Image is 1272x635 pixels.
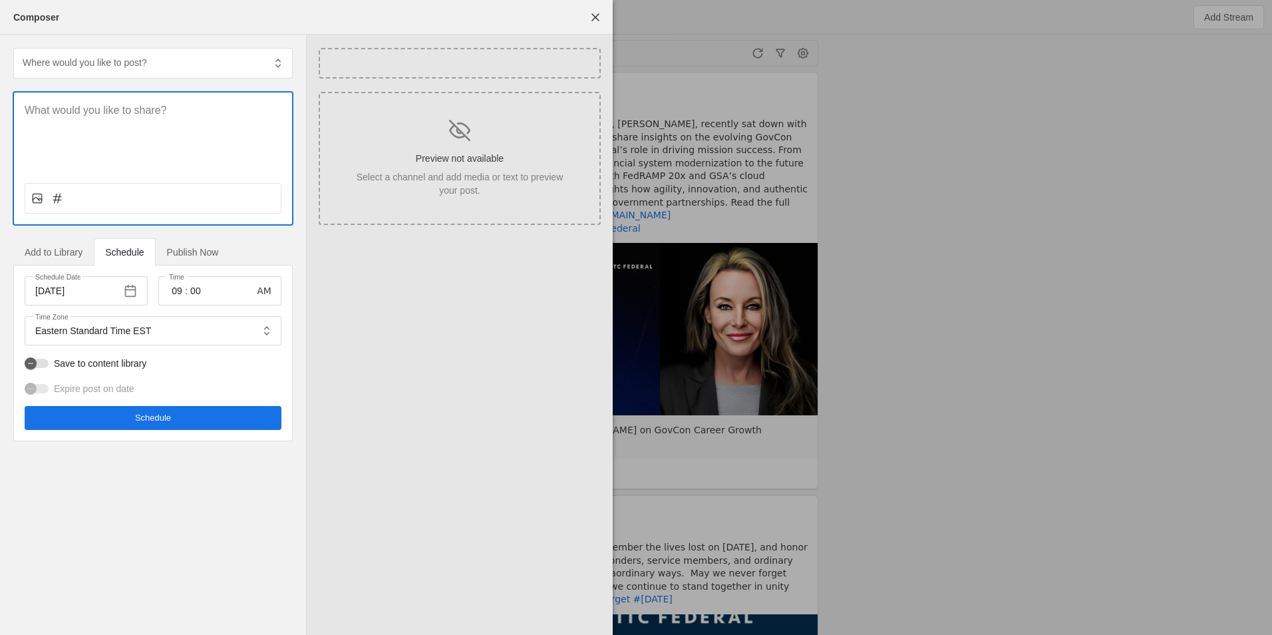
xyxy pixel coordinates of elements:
[167,248,219,257] span: Publish Now
[255,319,279,343] button: Select Timezone
[13,11,59,24] div: Composer
[25,406,281,430] button: Schedule
[49,357,146,370] label: Save to content library
[135,411,171,425] span: Schedule
[21,55,263,71] input: Where would you like to post?
[252,279,276,303] button: AM
[105,248,144,257] span: Schedule
[266,51,290,75] button: List channels
[353,170,566,197] div: Select a channel and add media or text to preview your post.
[169,271,184,283] mat-label: Time
[35,271,81,283] mat-label: Schedule Date
[416,152,504,165] div: Preview not available
[49,382,134,395] label: Expire post on date
[169,283,185,299] input: Hours
[35,311,69,323] mat-label: Time Zone
[188,283,204,299] input: Minutes
[25,248,82,257] span: Add to Library
[185,284,188,298] span: :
